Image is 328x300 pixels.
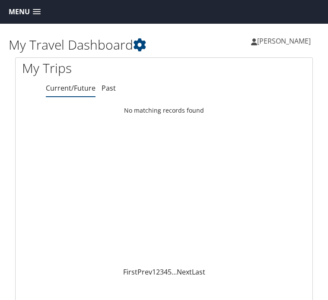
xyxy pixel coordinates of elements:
[192,267,205,277] a: Last
[251,28,319,54] a: [PERSON_NAME]
[9,8,30,16] span: Menu
[172,267,177,277] span: …
[160,267,164,277] a: 3
[152,267,156,277] a: 1
[137,267,152,277] a: Prev
[9,36,164,54] h1: My Travel Dashboard
[177,267,192,277] a: Next
[168,267,172,277] a: 5
[16,103,312,118] td: No matching records found
[164,267,168,277] a: 4
[123,267,137,277] a: First
[257,36,311,46] span: [PERSON_NAME]
[102,83,116,93] a: Past
[46,83,96,93] a: Current/Future
[156,267,160,277] a: 2
[4,5,45,19] a: Menu
[22,59,158,77] h1: My Trips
